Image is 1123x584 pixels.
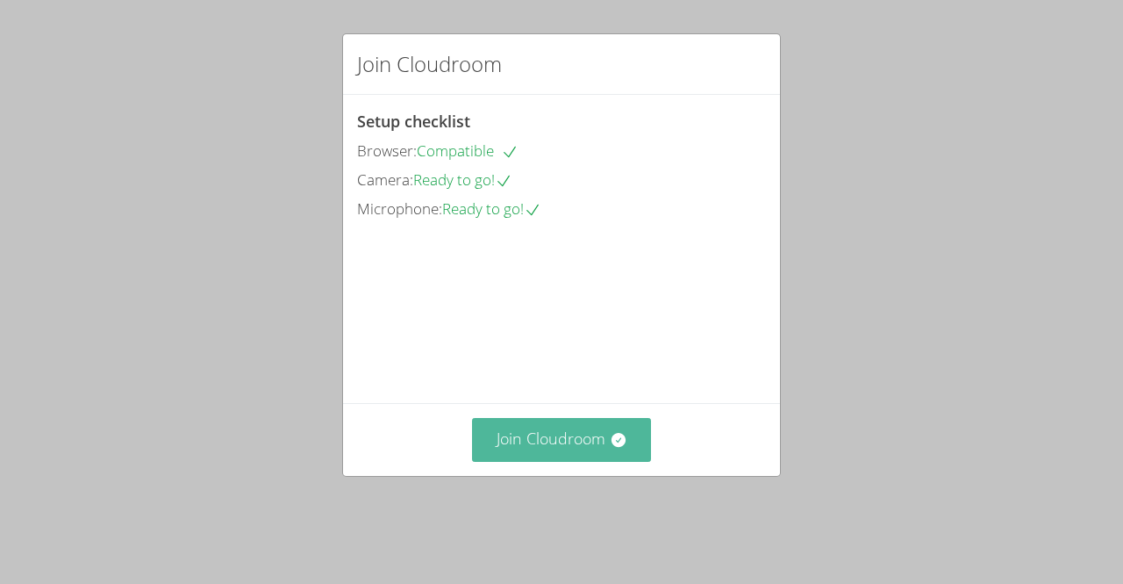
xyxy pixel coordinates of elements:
span: Microphone: [357,198,442,219]
h2: Join Cloudroom [357,48,502,80]
span: Ready to go! [442,198,541,219]
span: Browser: [357,141,417,161]
button: Join Cloudroom [472,418,652,461]
span: Camera: [357,169,413,190]
span: Ready to go! [413,169,512,190]
span: Setup checklist [357,111,470,132]
span: Compatible [417,141,519,161]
